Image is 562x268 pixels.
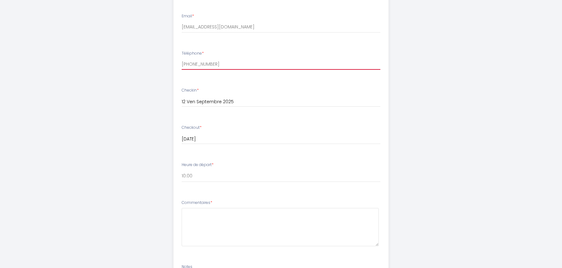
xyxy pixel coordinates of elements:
label: Heure de départ [182,162,214,168]
label: Téléphone [182,51,204,57]
label: Checkout [182,125,202,131]
label: Checkin [182,87,199,93]
label: Email [182,13,194,19]
label: Commentaires [182,200,212,206]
